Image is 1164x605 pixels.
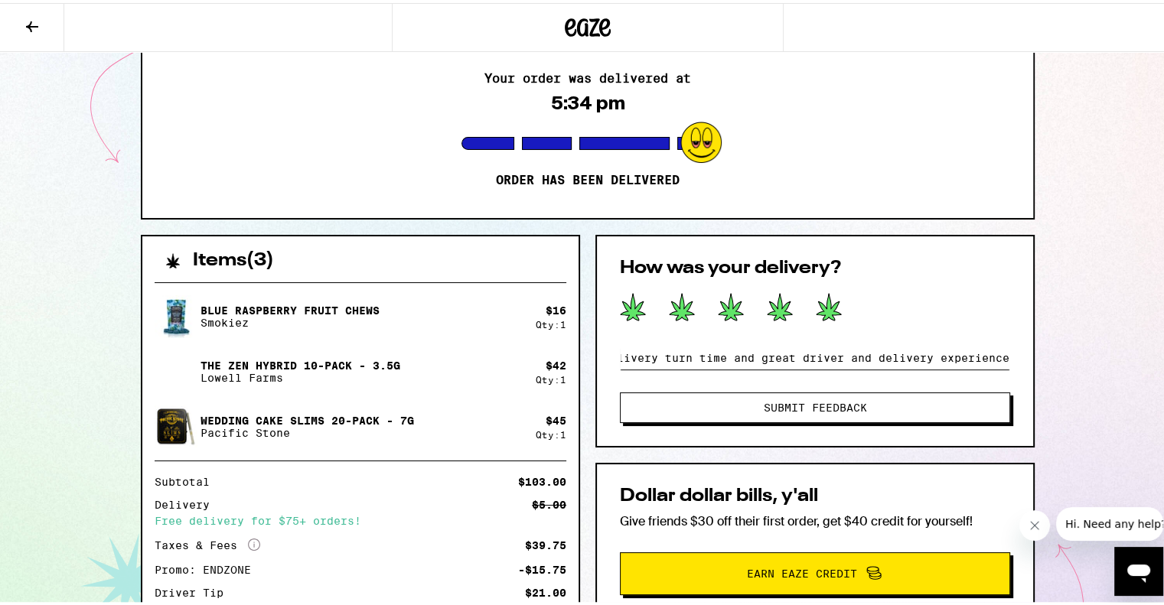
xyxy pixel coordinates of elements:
[155,402,197,445] img: Wedding Cake Slims 20-Pack - 7g
[201,356,400,369] p: The Zen Hybrid 10-Pack - 3.5g
[518,561,566,572] div: -$15.75
[9,11,110,23] span: Hi. Need any help?
[551,89,625,111] div: 5:34 pm
[525,537,566,548] div: $39.75
[155,584,234,595] div: Driver Tip
[546,356,566,369] div: $ 42
[536,427,566,437] div: Qty: 1
[525,584,566,595] div: $21.00
[747,565,857,576] span: Earn Eaze Credit
[201,424,414,436] p: Pacific Stone
[620,510,1010,526] p: Give friends $30 off their first order, get $40 credit for yourself!
[546,301,566,314] div: $ 16
[201,314,380,326] p: Smokiez
[155,473,220,484] div: Subtotal
[155,496,220,507] div: Delivery
[155,561,262,572] div: Promo: ENDZONE
[620,343,1010,366] input: Any feedback?
[484,70,691,82] h2: Your order was delivered at
[201,301,380,314] p: Blue Raspberry Fruit Chews
[1114,544,1163,593] iframe: Button to launch messaging window
[155,347,197,390] img: The Zen Hybrid 10-Pack - 3.5g
[536,372,566,382] div: Qty: 1
[546,411,566,424] div: $ 45
[155,292,197,335] img: Blue Raspberry Fruit Chews
[536,317,566,327] div: Qty: 1
[155,535,260,549] div: Taxes & Fees
[518,473,566,484] div: $103.00
[620,484,1010,503] h2: Dollar dollar bills, y'all
[1056,504,1163,538] iframe: Message from company
[155,512,566,523] div: Free delivery for $75+ orders!
[201,369,400,381] p: Lowell Farms
[620,389,1010,420] button: Submit Feedback
[532,496,566,507] div: $5.00
[620,256,1010,275] h2: How was your delivery?
[201,411,414,424] p: Wedding Cake Slims 20-Pack - 7g
[764,399,867,410] span: Submit Feedback
[1019,507,1050,538] iframe: Close message
[496,170,680,185] p: Order has been delivered
[193,249,274,267] h2: Items ( 3 )
[620,549,1010,592] button: Earn Eaze Credit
